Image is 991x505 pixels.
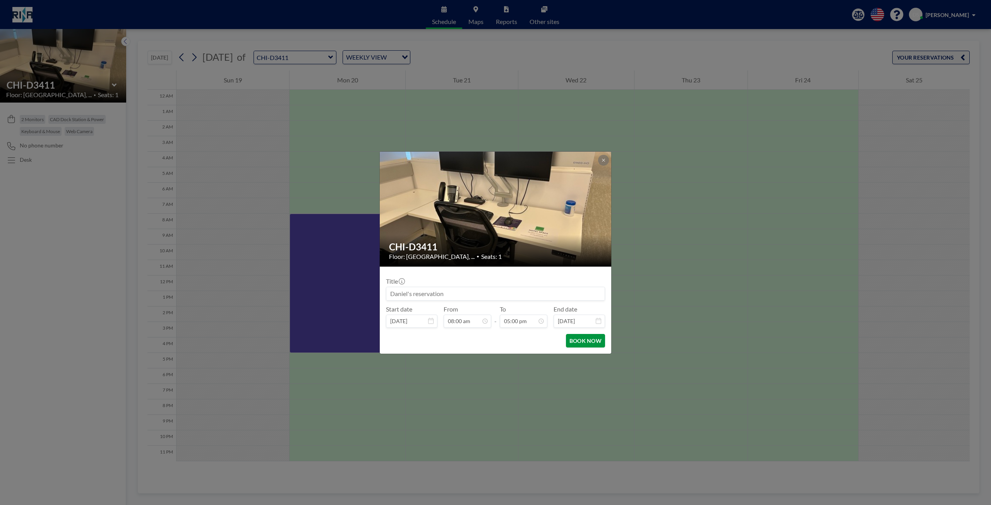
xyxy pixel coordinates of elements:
[444,305,458,313] label: From
[389,253,475,260] span: Floor: [GEOGRAPHIC_DATA], ...
[477,253,479,259] span: •
[380,122,612,296] img: 537.jpeg
[481,253,502,260] span: Seats: 1
[386,305,412,313] label: Start date
[494,308,497,325] span: -
[500,305,506,313] label: To
[386,287,605,300] input: Daniel's reservation
[389,241,603,253] h2: CHI-D3411
[566,334,605,348] button: BOOK NOW
[386,277,404,285] label: Title
[554,305,577,313] label: End date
